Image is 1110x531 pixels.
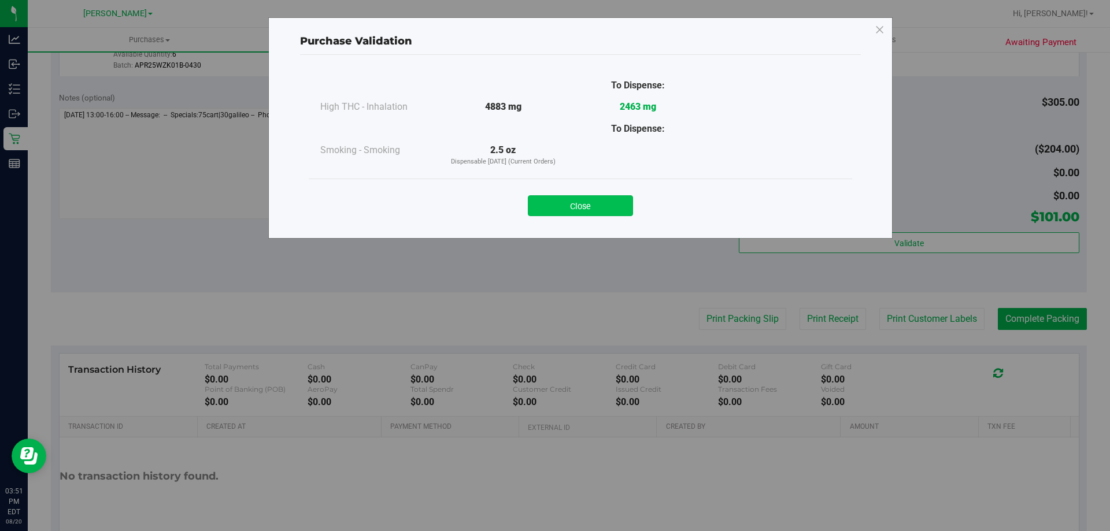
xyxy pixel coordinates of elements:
strong: 2463 mg [620,101,656,112]
span: Purchase Validation [300,35,412,47]
div: High THC - Inhalation [320,100,436,114]
div: 4883 mg [436,100,571,114]
div: 2.5 oz [436,143,571,167]
iframe: Resource center [12,439,46,473]
div: To Dispense: [571,122,705,136]
button: Close [528,195,633,216]
div: To Dispense: [571,79,705,92]
p: Dispensable [DATE] (Current Orders) [436,157,571,167]
div: Smoking - Smoking [320,143,436,157]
